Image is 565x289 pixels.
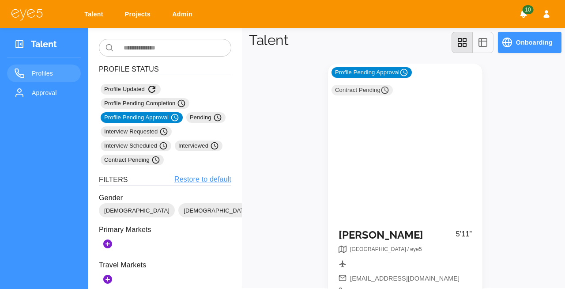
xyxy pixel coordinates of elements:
[99,64,231,75] h6: Profile Status
[99,203,175,217] div: [DEMOGRAPHIC_DATA]
[350,246,406,252] span: [GEOGRAPHIC_DATA]
[456,229,472,245] p: 5’11”
[178,203,254,217] div: [DEMOGRAPHIC_DATA]
[101,126,172,137] div: Interview Requested
[175,141,222,151] div: Interviewed
[350,245,422,256] nav: breadcrumb
[99,260,231,270] p: Travel Markets
[99,270,117,288] button: Add Secondary Markets
[472,32,493,53] button: table
[178,141,219,150] span: Interviewed
[32,87,74,98] span: Approval
[101,155,164,165] div: Contract Pending
[99,193,231,203] p: Gender
[190,113,222,122] span: Pending
[350,274,460,284] span: [EMAIL_ADDRESS][DOMAIN_NAME]
[99,174,128,185] h6: Filters
[335,68,408,77] span: Profile Pending Approval
[99,235,117,253] button: Add Markets
[516,6,531,22] button: Notifications
[166,6,201,23] a: Admin
[410,246,422,252] span: eye5
[186,112,226,123] div: Pending
[79,6,112,23] a: Talent
[104,141,168,150] span: Interview Scheduled
[99,206,175,215] span: [DEMOGRAPHIC_DATA]
[452,32,473,53] button: grid
[335,86,389,95] span: Contract Pending
[101,98,189,109] div: Profile Pending Completion
[32,68,74,79] span: Profiles
[11,8,43,21] img: eye5
[101,112,183,123] div: Profile Pending Approval
[104,99,186,108] span: Profile Pending Completion
[7,84,81,102] a: Approval
[104,127,168,136] span: Interview Requested
[104,84,157,95] span: Profile Updated
[178,206,254,215] span: [DEMOGRAPHIC_DATA]
[99,224,231,235] p: Primary Markets
[104,113,179,122] span: Profile Pending Approval
[101,141,171,151] div: Interview Scheduled
[452,32,493,53] div: view
[119,6,159,23] a: Projects
[31,39,57,53] h3: Talent
[406,245,410,253] li: /
[522,5,533,14] span: 10
[249,32,288,49] h1: Talent
[7,65,81,82] a: Profiles
[101,84,161,95] div: Profile Updated
[174,174,231,185] a: Restore to default
[498,32,561,53] button: Onboarding
[104,156,160,164] span: Contract Pending
[339,229,456,242] h5: [PERSON_NAME]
